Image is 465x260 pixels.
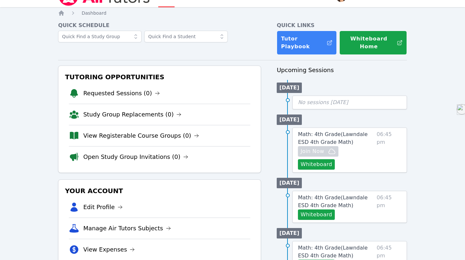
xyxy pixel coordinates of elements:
[64,185,256,197] h3: Your Account
[298,194,367,208] span: Math: 4th Grade ( Lawndale ESD 4th Grade Math )
[144,31,228,42] input: Quick Find a Student
[298,245,367,259] span: Math: 4th Grade ( Lawndale ESD 4th Grade Math )
[298,99,348,105] span: No sessions [DATE]
[301,147,324,155] span: Join Now
[277,228,302,238] li: [DATE]
[58,22,261,29] h4: Quick Schedule
[277,31,336,55] a: Tutor Playbook
[83,110,181,119] a: Study Group Replacements (0)
[82,10,106,16] a: Dashboard
[277,22,407,29] h4: Quick Links
[377,194,401,220] span: 06:45 pm
[339,31,407,55] button: Whiteboard Home
[277,178,302,188] li: [DATE]
[64,71,256,83] h3: Tutoring Opportunities
[277,83,302,93] li: [DATE]
[298,159,335,170] button: Whiteboard
[83,245,135,254] a: View Expenses
[298,194,374,209] a: Math: 4th Grade(Lawndale ESD 4th Grade Math)
[298,244,374,260] a: Math: 4th Grade(Lawndale ESD 4th Grade Math)
[298,131,367,145] span: Math: 4th Grade ( Lawndale ESD 4th Grade Math )
[298,130,374,146] a: Math: 4th Grade(Lawndale ESD 4th Grade Math)
[58,31,142,42] input: Quick Find a Study Group
[377,130,401,170] span: 06:45 pm
[277,66,407,75] h3: Upcoming Sessions
[298,146,338,157] button: Join Now
[83,203,123,212] a: Edit Profile
[83,152,188,161] a: Open Study Group Invitations (0)
[83,224,171,233] a: Manage Air Tutors Subjects
[83,89,160,98] a: Requested Sessions (0)
[298,209,335,220] button: Whiteboard
[83,131,199,140] a: View Registerable Course Groups (0)
[58,10,407,16] nav: Breadcrumb
[277,115,302,125] li: [DATE]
